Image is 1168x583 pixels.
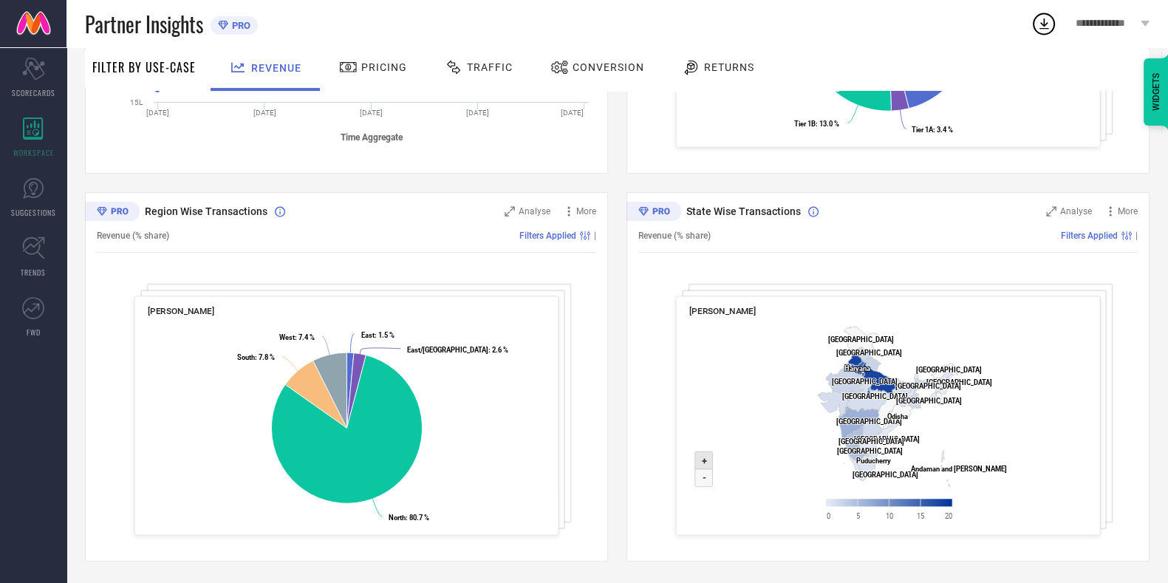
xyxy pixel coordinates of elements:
[576,206,596,217] span: More
[237,353,275,361] text: : 7.8 %
[407,346,508,354] text: : 2.6 %
[944,511,952,519] text: 20
[407,346,488,354] tspan: East/[GEOGRAPHIC_DATA]
[1031,10,1057,37] div: Open download list
[361,331,375,339] tspan: East
[251,62,301,74] span: Revenue
[13,147,54,158] span: WORKSPACE
[837,447,903,455] text: [GEOGRAPHIC_DATA]
[1060,206,1092,217] span: Analyse
[561,109,584,117] text: [DATE]
[237,353,255,361] tspan: South
[856,457,891,465] text: Puducherry
[827,511,830,519] text: 0
[839,437,904,446] text: [GEOGRAPHIC_DATA]
[828,335,894,344] text: [GEOGRAPHIC_DATA]
[97,231,169,241] span: Revenue (% share)
[1046,206,1056,217] svg: Zoom
[85,202,140,224] div: Premium
[341,132,403,142] tspan: Time Aggregate
[466,109,489,117] text: [DATE]
[11,207,56,218] span: SUGGESTIONS
[389,514,406,522] tspan: North
[689,306,757,316] span: [PERSON_NAME]
[573,61,644,73] span: Conversion
[702,472,706,483] text: -
[794,120,839,128] text: : 13.0 %
[856,511,860,519] text: 5
[505,206,515,217] svg: Zoom
[130,98,143,106] text: 15L
[361,331,395,339] text: : 1.5 %
[853,471,918,479] text: [GEOGRAPHIC_DATA]
[467,61,513,73] span: Traffic
[886,511,893,519] text: 10
[519,231,576,241] span: Filters Applied
[911,465,1007,473] text: Andaman and [PERSON_NAME]
[1135,231,1138,241] span: |
[794,120,816,128] tspan: Tier 1B
[1118,206,1138,217] span: More
[21,267,46,278] span: TRENDS
[146,109,169,117] text: [DATE]
[389,514,429,522] text: : 80.7 %
[145,205,267,217] span: Region Wise Transactions
[253,109,276,117] text: [DATE]
[917,511,924,519] text: 15
[279,333,295,341] tspan: West
[704,61,754,73] span: Returns
[360,109,383,117] text: [DATE]
[844,364,870,372] text: Haryana
[12,87,55,98] span: SCORECARDS
[915,365,981,373] text: [GEOGRAPHIC_DATA]
[228,20,250,31] span: PRO
[701,455,706,466] text: +
[27,327,41,338] span: FWD
[594,231,596,241] span: |
[361,61,407,73] span: Pricing
[279,333,315,341] text: : 7.4 %
[854,435,920,443] text: [GEOGRAPHIC_DATA]
[836,417,901,426] text: [GEOGRAPHIC_DATA]
[626,202,681,224] div: Premium
[887,412,908,420] text: Odisha
[686,205,801,217] span: State Wise Transactions
[926,378,992,386] text: [GEOGRAPHIC_DATA]
[1061,231,1118,241] span: Filters Applied
[896,397,962,405] text: [GEOGRAPHIC_DATA]
[638,231,711,241] span: Revenue (% share)
[92,58,196,76] span: Filter By Use-Case
[836,349,901,357] text: [GEOGRAPHIC_DATA]
[912,126,934,134] tspan: Tier 1A
[842,392,908,400] text: [GEOGRAPHIC_DATA]
[912,126,953,134] text: : 3.4 %
[895,382,961,390] text: [GEOGRAPHIC_DATA]
[148,306,215,316] span: [PERSON_NAME]
[519,206,550,217] span: Analyse
[832,378,898,386] text: [GEOGRAPHIC_DATA]
[85,9,203,39] span: Partner Insights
